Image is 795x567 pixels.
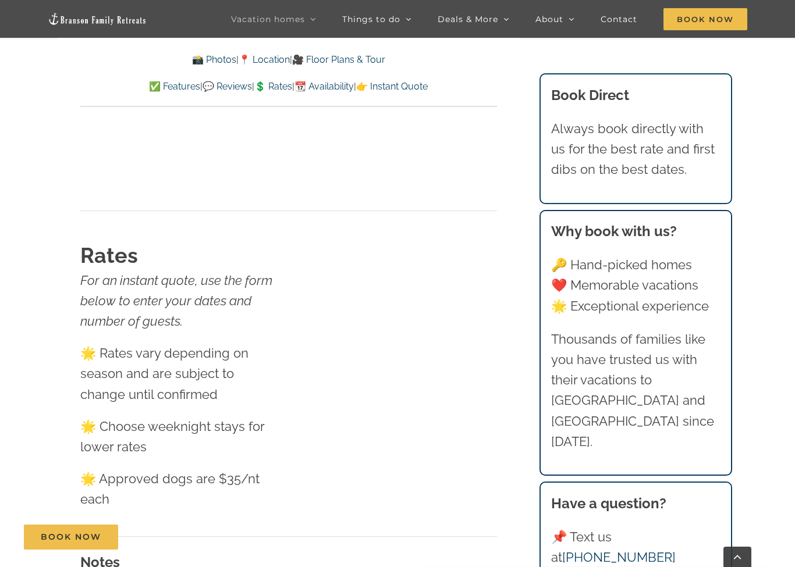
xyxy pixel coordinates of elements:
iframe: Multiple Month Calendar Widget [297,241,497,494]
span: About [535,15,563,23]
p: 🔑 Hand-picked homes ❤️ Memorable vacations 🌟 Exceptional experience [551,255,721,316]
p: 🌟 Approved dogs are $35/nt each [80,469,281,509]
a: 👉 Instant Quote [356,81,428,92]
span: Book Now [41,532,101,542]
strong: Rates [80,243,138,268]
span: Things to do [342,15,400,23]
a: 📸 Photos [192,54,236,65]
em: For an instant quote, use the form below to enter your dates and number of guests. [80,273,272,329]
span: Contact [601,15,637,23]
span: Book Now [663,8,747,30]
a: 💲 Rates [254,81,292,92]
a: ✅ Features [149,81,200,92]
a: [PHONE_NUMBER] [562,550,676,565]
span: Vacation homes [231,15,305,23]
b: Book Direct [551,87,629,104]
h3: Why book with us? [551,221,721,242]
a: 📍 Location [239,54,290,65]
a: Book Now [24,525,118,550]
span: Deals & More [438,15,498,23]
strong: Have a question? [551,495,666,512]
img: Branson Family Retreats Logo [48,12,147,26]
p: 🌟 Choose weeknight stays for lower rates [80,416,281,457]
p: | | | | [80,79,497,94]
a: 🎥 Floor Plans & Tour [292,54,385,65]
p: Thousands of families like you have trusted us with their vacations to [GEOGRAPHIC_DATA] and [GEO... [551,329,721,452]
p: | | [80,52,497,67]
p: Always book directly with us for the best rate and first dibs on the best dates. [551,119,721,180]
a: 💬 Reviews [203,81,252,92]
a: 📆 Availability [294,81,354,92]
p: 🌟 Rates vary depending on season and are subject to change until confirmed [80,343,281,405]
